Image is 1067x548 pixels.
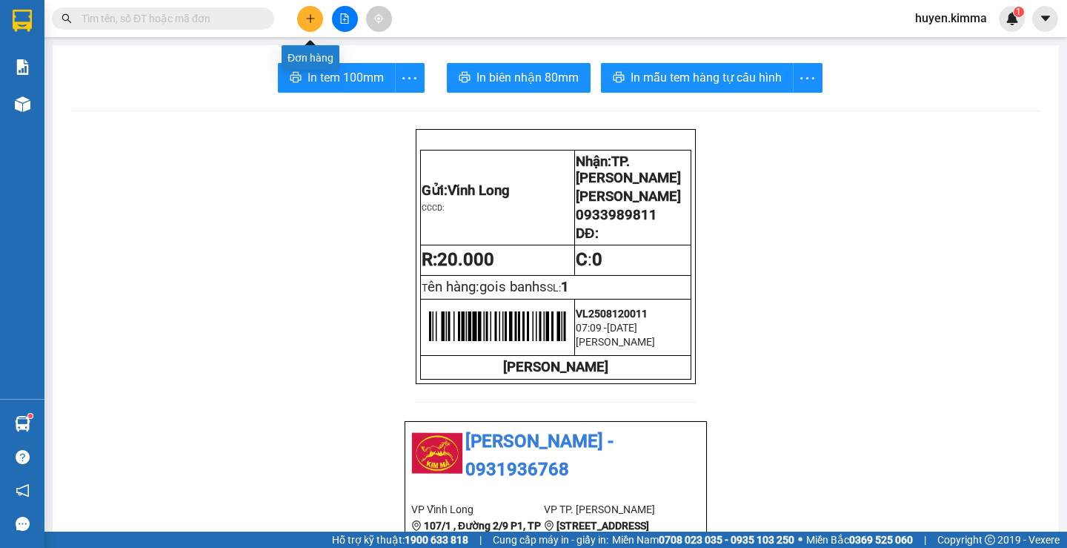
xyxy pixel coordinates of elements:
[479,532,482,548] span: |
[308,68,384,87] span: In tem 100mm
[396,69,424,88] span: more
[297,6,323,32] button: plus
[411,428,700,483] li: [PERSON_NAME] - 0931936768
[16,517,30,531] span: message
[601,63,794,93] button: printerIn mẫu tem hàng tự cấu hình
[576,336,655,348] span: [PERSON_NAME]
[428,279,547,295] span: ên hàng:
[422,282,547,294] span: T
[806,532,913,548] span: Miền Bắc
[16,450,30,464] span: question-circle
[459,71,471,85] span: printer
[576,322,607,334] span: 07:09 -
[479,279,547,295] span: gois banhs
[332,532,468,548] span: Hỗ trợ kỹ thuật:
[576,225,598,242] span: DĐ:
[339,13,350,24] span: file-add
[576,308,648,320] span: VL2508120011
[576,207,657,223] span: 0933989811
[448,182,510,199] span: Vĩnh Long
[373,13,384,24] span: aim
[1039,12,1052,25] span: caret-down
[561,279,569,295] span: 1
[28,414,33,418] sup: 1
[16,483,30,498] span: notification
[82,10,256,27] input: Tìm tên, số ĐT hoặc mã đơn
[411,428,463,480] img: logo.jpg
[793,63,822,93] button: more
[422,249,494,270] strong: R:
[493,532,608,548] span: Cung cấp máy in - giấy in:
[1032,6,1058,32] button: caret-down
[62,13,72,24] span: search
[13,10,32,32] img: logo-vxr
[576,153,681,186] span: Nhận:
[15,416,30,432] img: warehouse-icon
[503,359,608,375] strong: [PERSON_NAME]
[405,534,468,546] strong: 1900 633 818
[576,249,602,270] span: :
[1014,7,1024,17] sup: 1
[476,68,579,87] span: In biên nhận 80mm
[798,537,802,543] span: ⚪️
[422,182,510,199] span: Gửi:
[607,322,637,334] span: [DATE]
[15,96,30,112] img: warehouse-icon
[794,69,822,88] span: more
[1016,7,1021,17] span: 1
[366,6,392,32] button: aim
[544,520,649,548] b: [STREET_ADDRESS][PERSON_NAME]
[849,534,913,546] strong: 0369 525 060
[290,71,302,85] span: printer
[659,534,794,546] strong: 0708 023 035 - 0935 103 250
[395,63,425,93] button: more
[985,535,995,545] span: copyright
[612,532,794,548] span: Miền Nam
[15,59,30,75] img: solution-icon
[1005,12,1019,25] img: icon-new-feature
[278,63,396,93] button: printerIn tem 100mm
[305,13,316,24] span: plus
[411,501,544,518] li: VP Vĩnh Long
[411,520,541,548] b: 107/1 , Đường 2/9 P1, TP Vĩnh Long
[447,63,591,93] button: printerIn biên nhận 80mm
[544,501,677,518] li: VP TP. [PERSON_NAME]
[576,249,588,270] strong: C
[544,521,554,531] span: environment
[411,521,422,531] span: environment
[903,9,999,27] span: huyen.kimma
[576,188,681,205] span: [PERSON_NAME]
[547,282,561,294] span: SL:
[924,532,926,548] span: |
[437,249,494,270] span: 20.000
[332,6,358,32] button: file-add
[576,153,681,186] span: TP. [PERSON_NAME]
[631,68,782,87] span: In mẫu tem hàng tự cấu hình
[592,249,602,270] span: 0
[422,203,445,213] span: CCCD:
[613,71,625,85] span: printer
